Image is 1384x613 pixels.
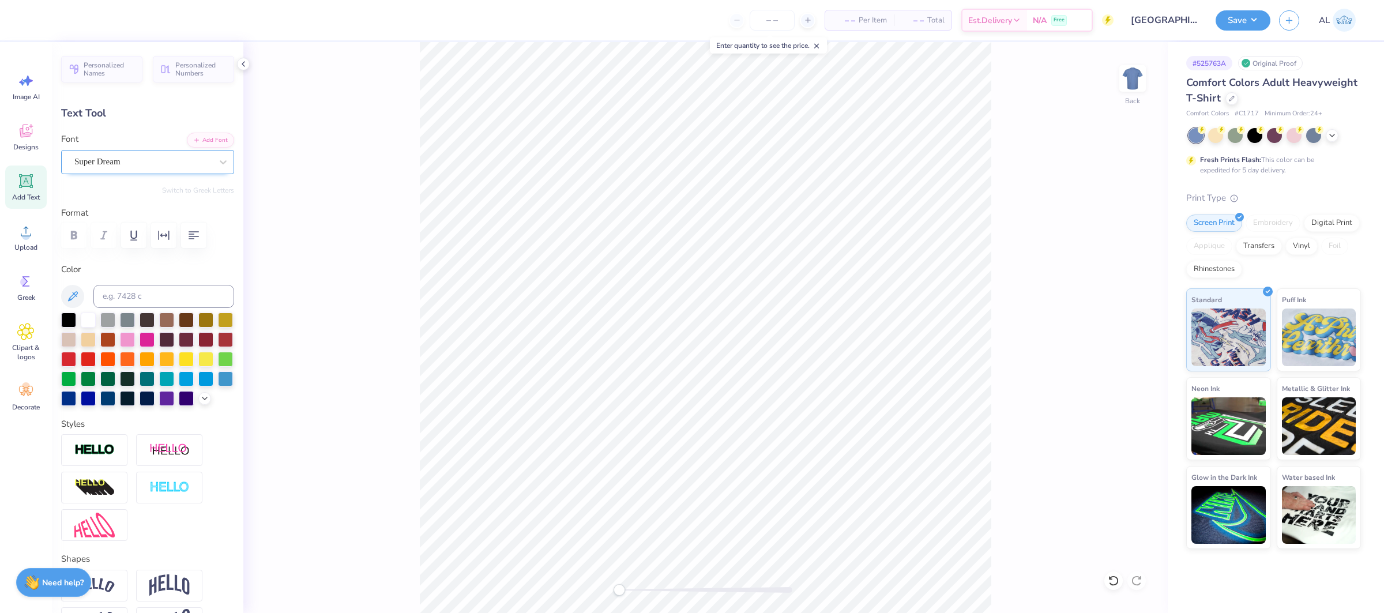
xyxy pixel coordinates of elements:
[12,193,40,202] span: Add Text
[1122,9,1207,32] input: Untitled Design
[927,14,945,27] span: Total
[1054,16,1065,24] span: Free
[968,14,1012,27] span: Est. Delivery
[1282,397,1356,455] img: Metallic & Glitter Ink
[61,56,142,82] button: Personalized Names
[1282,309,1356,366] img: Puff Ink
[13,92,40,101] span: Image AI
[74,513,115,537] img: Free Distort
[42,577,84,588] strong: Need help?
[1186,191,1361,205] div: Print Type
[832,14,855,27] span: – –
[1304,215,1360,232] div: Digital Print
[1282,382,1350,394] span: Metallic & Glitter Ink
[149,481,190,494] img: Negative Space
[1125,96,1140,106] div: Back
[1191,486,1266,544] img: Glow in the Dark Ink
[84,61,136,77] span: Personalized Names
[74,479,115,497] img: 3D Illusion
[1121,67,1144,90] img: Back
[1200,155,1342,175] div: This color can be expedited for 5 day delivery.
[74,443,115,457] img: Stroke
[1314,9,1361,32] a: AL
[1186,109,1229,119] span: Comfort Colors
[1191,309,1266,366] img: Standard
[7,343,45,362] span: Clipart & logos
[1191,294,1222,306] span: Standard
[61,552,90,566] label: Shapes
[614,584,625,596] div: Accessibility label
[710,37,827,54] div: Enter quantity to see the price.
[1285,238,1318,255] div: Vinyl
[1321,238,1348,255] div: Foil
[1265,109,1322,119] span: Minimum Order: 24 +
[1186,261,1242,278] div: Rhinestones
[149,443,190,457] img: Shadow
[74,578,115,593] img: Arc
[93,285,234,308] input: e.g. 7428 c
[61,133,78,146] label: Font
[187,133,234,148] button: Add Font
[1191,382,1220,394] span: Neon Ink
[12,403,40,412] span: Decorate
[14,243,37,252] span: Upload
[175,61,227,77] span: Personalized Numbers
[901,14,924,27] span: – –
[1186,238,1232,255] div: Applique
[17,293,35,302] span: Greek
[162,186,234,195] button: Switch to Greek Letters
[1200,155,1261,164] strong: Fresh Prints Flash:
[61,206,234,220] label: Format
[859,14,887,27] span: Per Item
[1033,14,1047,27] span: N/A
[1191,471,1257,483] span: Glow in the Dark Ink
[149,574,190,596] img: Arch
[153,56,234,82] button: Personalized Numbers
[1236,238,1282,255] div: Transfers
[61,106,234,121] div: Text Tool
[750,10,795,31] input: – –
[1191,397,1266,455] img: Neon Ink
[61,418,85,431] label: Styles
[1235,109,1259,119] span: # C1717
[1246,215,1300,232] div: Embroidery
[1282,294,1306,306] span: Puff Ink
[1186,215,1242,232] div: Screen Print
[61,263,234,276] label: Color
[13,142,39,152] span: Designs
[1333,9,1356,32] img: Angela Legaspi
[1282,471,1335,483] span: Water based Ink
[1282,486,1356,544] img: Water based Ink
